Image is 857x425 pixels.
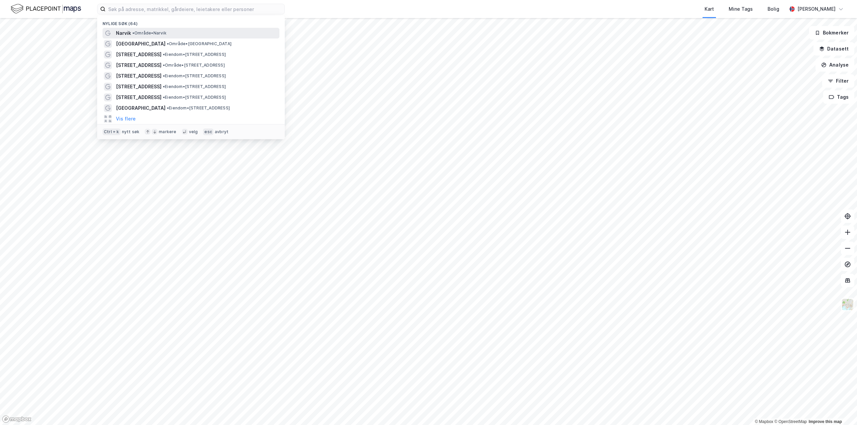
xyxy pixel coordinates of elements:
[103,129,121,135] div: Ctrl + k
[2,415,31,423] a: Mapbox homepage
[132,30,134,35] span: •
[116,51,161,59] span: [STREET_ADDRESS]
[809,419,842,424] a: Improve this map
[163,95,165,100] span: •
[163,73,165,78] span: •
[729,5,753,13] div: Mine Tags
[809,26,854,39] button: Bokmerker
[813,42,854,56] button: Datasett
[116,40,166,48] span: [GEOGRAPHIC_DATA]
[159,129,176,135] div: markere
[768,5,779,13] div: Bolig
[797,5,836,13] div: [PERSON_NAME]
[163,84,165,89] span: •
[215,129,228,135] div: avbryt
[163,95,226,100] span: Eiendom • [STREET_ADDRESS]
[705,5,714,13] div: Kart
[116,104,166,112] span: [GEOGRAPHIC_DATA]
[163,73,226,79] span: Eiendom • [STREET_ADDRESS]
[163,52,226,57] span: Eiendom • [STREET_ADDRESS]
[106,4,284,14] input: Søk på adresse, matrikkel, gårdeiere, leietakere eller personer
[823,393,857,425] iframe: Chat Widget
[163,63,225,68] span: Område • [STREET_ADDRESS]
[97,16,285,28] div: Nylige søk (64)
[755,419,773,424] a: Mapbox
[116,72,161,80] span: [STREET_ADDRESS]
[116,93,161,101] span: [STREET_ADDRESS]
[815,58,854,72] button: Analyse
[163,52,165,57] span: •
[116,83,161,91] span: [STREET_ADDRESS]
[122,129,140,135] div: nytt søk
[167,105,230,111] span: Eiendom • [STREET_ADDRESS]
[116,61,161,69] span: [STREET_ADDRESS]
[163,63,165,68] span: •
[774,419,807,424] a: OpenStreetMap
[11,3,81,15] img: logo.f888ab2527a4732fd821a326f86c7f29.svg
[823,90,854,104] button: Tags
[189,129,198,135] div: velg
[841,298,854,311] img: Z
[163,84,226,89] span: Eiendom • [STREET_ADDRESS]
[823,393,857,425] div: Kontrollprogram for chat
[132,30,167,36] span: Område • Narvik
[116,115,136,123] button: Vis flere
[822,74,854,88] button: Filter
[167,41,232,47] span: Område • [GEOGRAPHIC_DATA]
[116,29,131,37] span: Narvik
[167,41,169,46] span: •
[203,129,213,135] div: esc
[167,105,169,110] span: •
